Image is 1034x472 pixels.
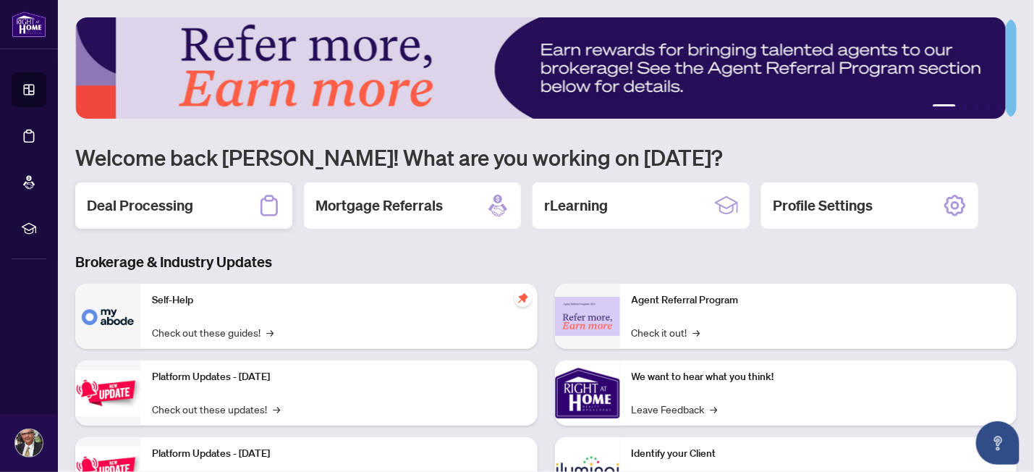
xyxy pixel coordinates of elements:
[15,429,43,457] img: Profile Icon
[711,401,718,417] span: →
[152,401,280,417] a: Check out these updates!→
[632,324,700,340] a: Check it out!→
[632,401,718,417] a: Leave Feedback→
[693,324,700,340] span: →
[75,143,1017,171] h1: Welcome back [PERSON_NAME]! What are you working on [DATE]?
[152,324,274,340] a: Check out these guides!→
[632,369,1006,385] p: We want to hear what you think!
[75,17,1006,119] img: Slide 0
[273,401,280,417] span: →
[632,446,1006,462] p: Identify your Client
[152,446,526,462] p: Platform Updates - [DATE]
[266,324,274,340] span: →
[315,195,443,216] h2: Mortgage Referrals
[976,421,1020,465] button: Open asap
[632,292,1006,308] p: Agent Referral Program
[544,195,608,216] h2: rLearning
[12,11,46,38] img: logo
[933,104,956,110] button: 1
[962,104,967,110] button: 2
[555,361,620,426] img: We want to hear what you think!
[152,369,526,385] p: Platform Updates - [DATE]
[75,284,140,349] img: Self-Help
[87,195,193,216] h2: Deal Processing
[773,195,873,216] h2: Profile Settings
[996,104,1002,110] button: 5
[514,290,532,307] span: pushpin
[152,292,526,308] p: Self-Help
[555,297,620,337] img: Agent Referral Program
[75,370,140,416] img: Platform Updates - July 21, 2025
[985,104,991,110] button: 4
[75,252,1017,272] h3: Brokerage & Industry Updates
[973,104,979,110] button: 3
